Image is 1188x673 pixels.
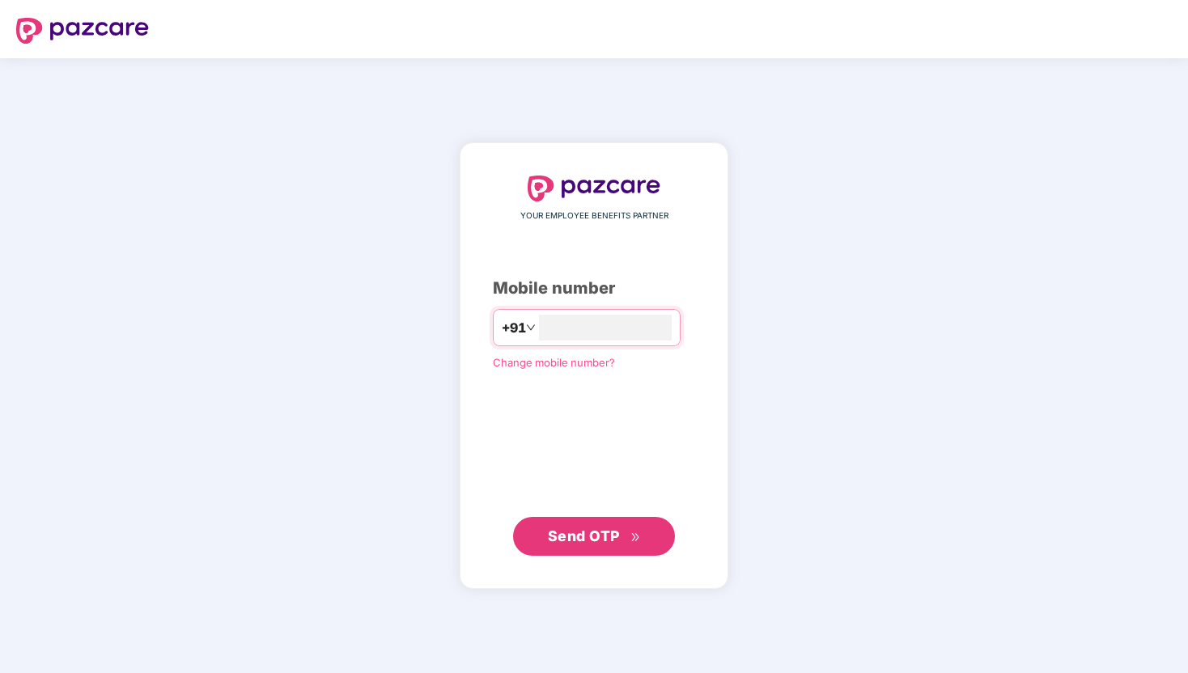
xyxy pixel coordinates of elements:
[493,356,615,369] a: Change mobile number?
[548,527,620,544] span: Send OTP
[502,318,526,338] span: +91
[520,210,668,222] span: YOUR EMPLOYEE BENEFITS PARTNER
[528,176,660,201] img: logo
[526,323,536,332] span: down
[493,276,695,301] div: Mobile number
[16,18,149,44] img: logo
[513,517,675,556] button: Send OTPdouble-right
[630,532,641,543] span: double-right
